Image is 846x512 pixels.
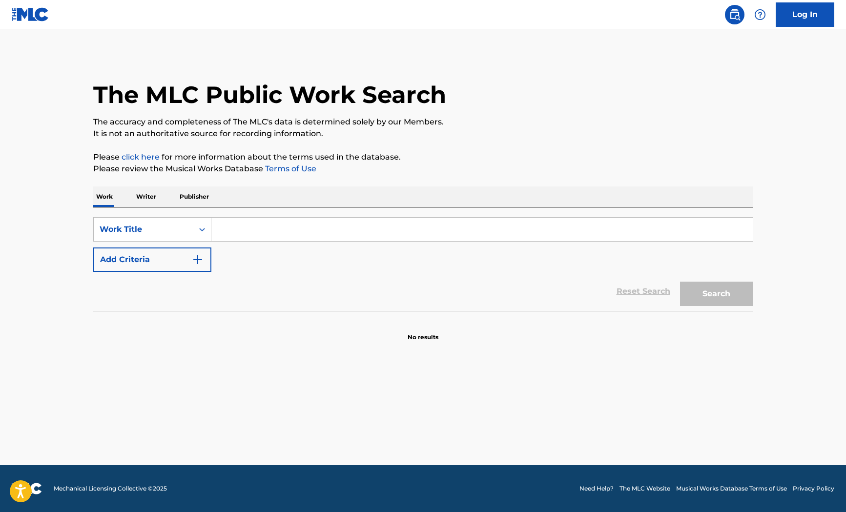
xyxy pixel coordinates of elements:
[93,116,753,128] p: The accuracy and completeness of The MLC's data is determined solely by our Members.
[192,254,204,266] img: 9d2ae6d4665cec9f34b9.svg
[93,80,446,109] h1: The MLC Public Work Search
[676,484,787,493] a: Musical Works Database Terms of Use
[93,151,753,163] p: Please for more information about the terms used in the database.
[133,186,159,207] p: Writer
[263,164,316,173] a: Terms of Use
[12,7,49,21] img: MLC Logo
[793,484,834,493] a: Privacy Policy
[93,247,211,272] button: Add Criteria
[54,484,167,493] span: Mechanical Licensing Collective © 2025
[93,163,753,175] p: Please review the Musical Works Database
[177,186,212,207] p: Publisher
[100,224,187,235] div: Work Title
[729,9,741,20] img: search
[776,2,834,27] a: Log In
[619,484,670,493] a: The MLC Website
[93,217,753,311] form: Search Form
[12,483,42,494] img: logo
[579,484,614,493] a: Need Help?
[750,5,770,24] div: Help
[93,186,116,207] p: Work
[725,5,744,24] a: Public Search
[408,321,438,342] p: No results
[754,9,766,20] img: help
[122,152,160,162] a: click here
[93,128,753,140] p: It is not an authoritative source for recording information.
